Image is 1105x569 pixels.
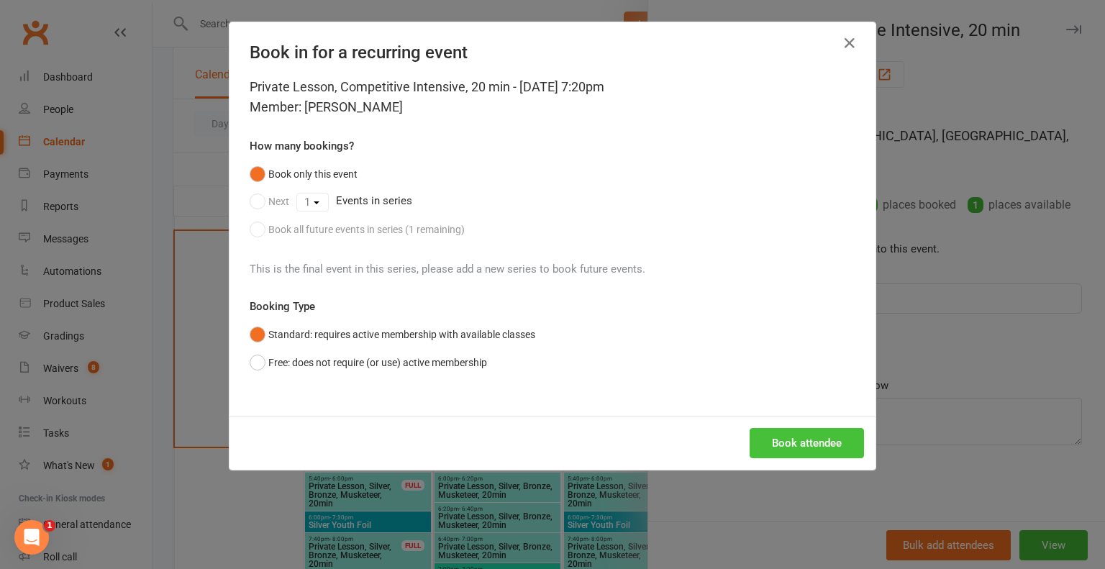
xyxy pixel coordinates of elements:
[250,160,358,188] button: Book only this event
[14,520,49,555] iframe: Intercom live chat
[44,520,55,532] span: 1
[250,137,354,155] label: How many bookings?
[250,298,315,315] label: Booking Type
[750,428,864,458] button: Book attendee
[838,32,861,55] button: Close
[250,42,855,63] h4: Book in for a recurring event
[250,321,535,348] button: Standard: requires active membership with available classes
[250,77,855,117] div: Private Lesson, Competitive Intensive, 20 min - [DATE] 7:20pm Member: [PERSON_NAME]
[250,188,855,215] div: Events in series
[250,349,487,376] button: Free: does not require (or use) active membership
[250,243,855,278] div: This is the final event in this series, please add a new series to book future events.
